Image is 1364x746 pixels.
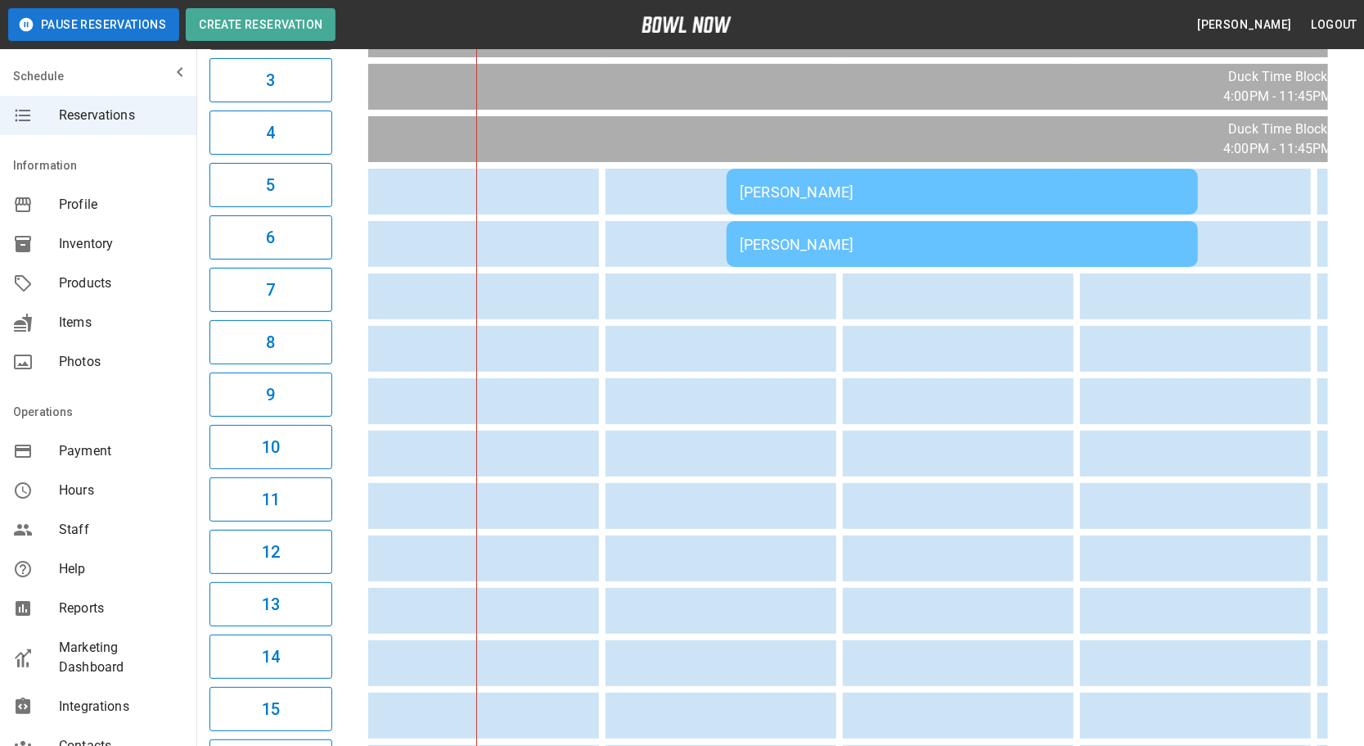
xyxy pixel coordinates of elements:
button: 13 [209,582,332,626]
button: 5 [209,163,332,207]
span: Staff [59,520,183,540]
span: Help [59,559,183,579]
button: 10 [209,425,332,469]
span: Photos [59,352,183,372]
div: [PERSON_NAME] [740,236,1185,253]
span: Reports [59,599,183,618]
button: [PERSON_NAME] [1191,10,1298,40]
h6: 8 [266,329,275,355]
h6: 6 [266,224,275,251]
button: 15 [209,687,332,731]
span: Integrations [59,697,183,717]
span: Reservations [59,106,183,125]
h6: 11 [262,486,280,513]
button: 7 [209,268,332,312]
span: Profile [59,195,183,215]
h6: 14 [262,644,280,670]
span: Marketing Dashboard [59,638,183,677]
h6: 10 [262,434,280,460]
button: Pause Reservations [8,8,179,41]
button: 12 [209,530,332,574]
button: 4 [209,111,332,155]
button: 14 [209,635,332,679]
span: Hours [59,481,183,500]
button: 9 [209,373,332,417]
h6: 4 [266,120,275,146]
h6: 7 [266,277,275,303]
h6: 3 [266,67,275,93]
h6: 5 [266,172,275,198]
button: Create Reservation [186,8,335,41]
h6: 13 [262,591,280,617]
span: Products [59,274,183,293]
span: Inventory [59,234,183,254]
button: 8 [209,320,332,364]
h6: 15 [262,696,280,722]
button: Logout [1305,10,1364,40]
div: [PERSON_NAME] [740,183,1185,201]
img: logo [641,16,732,33]
span: Items [59,313,183,332]
button: 6 [209,215,332,260]
h6: 9 [266,382,275,408]
span: Payment [59,441,183,461]
button: 11 [209,477,332,522]
button: 3 [209,58,332,102]
h6: 12 [262,539,280,565]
